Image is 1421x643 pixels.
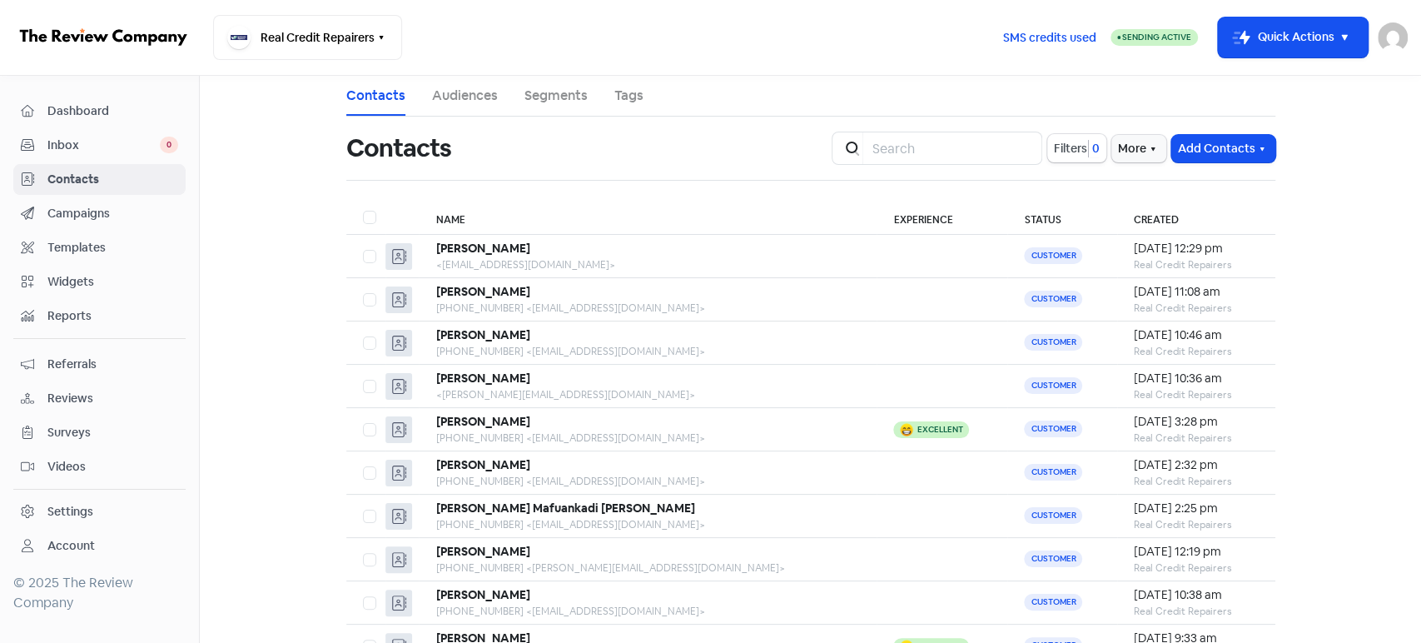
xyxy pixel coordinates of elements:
[435,284,529,299] b: [PERSON_NAME]
[1134,543,1258,561] div: [DATE] 12:19 pm
[346,122,452,175] h1: Contacts
[1117,201,1274,235] th: Created
[432,86,498,106] a: Audiences
[1047,134,1106,162] button: Filters0
[1024,421,1082,437] span: Customer
[47,171,178,188] span: Contacts
[435,561,860,576] div: [PHONE_NUMBER] <[PERSON_NAME][EMAIL_ADDRESS][DOMAIN_NAME]>
[1134,326,1258,344] div: [DATE] 10:46 am
[877,201,1007,235] th: Experience
[13,383,186,414] a: Reviews
[346,86,405,106] a: Contacts
[47,137,160,154] span: Inbox
[1024,594,1082,611] span: Customer
[435,344,860,359] div: [PHONE_NUMBER] <[EMAIL_ADDRESS][DOMAIN_NAME]>
[1171,135,1275,162] button: Add Contacts
[435,431,860,446] div: [PHONE_NUMBER] <[EMAIL_ADDRESS][DOMAIN_NAME]>
[1134,283,1258,301] div: [DATE] 11:08 am
[419,201,877,235] th: Name
[1024,334,1082,351] span: Customer
[47,537,95,555] div: Account
[47,307,178,325] span: Reports
[1134,586,1258,604] div: [DATE] 10:38 am
[13,232,186,263] a: Templates
[47,205,178,222] span: Campaigns
[1007,201,1117,235] th: Status
[1024,551,1082,567] span: Customer
[435,387,860,402] div: <[PERSON_NAME][EMAIL_ADDRESS][DOMAIN_NAME]>
[1024,377,1082,394] span: Customer
[989,27,1110,45] a: SMS credits used
[1122,32,1191,42] span: Sending Active
[1110,27,1198,47] a: Sending Active
[1024,464,1082,481] span: Customer
[1134,431,1258,446] div: Real Credit Repairers
[435,604,860,619] div: [PHONE_NUMBER] <[EMAIL_ADDRESS][DOMAIN_NAME]>
[1134,474,1258,489] div: Real Credit Repairers
[435,371,529,386] b: [PERSON_NAME]
[524,86,588,106] a: Segments
[47,503,93,521] div: Settings
[213,15,402,60] button: Real Credit Repairers
[13,349,186,380] a: Referrals
[1134,413,1258,431] div: [DATE] 3:28 pm
[1024,247,1082,264] span: Customer
[47,458,178,476] span: Videos
[47,356,178,373] span: Referrals
[1003,29,1096,47] span: SMS credits used
[47,390,178,407] span: Reviews
[1134,517,1258,532] div: Real Credit Repairers
[1054,140,1087,157] span: Filters
[47,102,178,120] span: Dashboard
[435,241,529,256] b: [PERSON_NAME]
[435,457,529,472] b: [PERSON_NAME]
[13,301,186,331] a: Reports
[1134,301,1258,316] div: Real Credit Repairers
[435,257,860,272] div: <[EMAIL_ADDRESS][DOMAIN_NAME]>
[13,531,186,561] a: Account
[435,301,860,316] div: [PHONE_NUMBER] <[EMAIL_ADDRESS][DOMAIN_NAME]>
[47,273,178,291] span: Widgets
[13,198,186,229] a: Campaigns
[47,424,178,441] span: Surveys
[160,137,178,153] span: 0
[435,587,529,602] b: [PERSON_NAME]
[435,501,694,516] b: [PERSON_NAME] Mafuankadi [PERSON_NAME]
[1111,135,1166,162] button: More
[862,132,1042,165] input: Search
[1218,17,1368,57] button: Quick Actions
[1089,140,1100,157] span: 0
[47,239,178,257] span: Templates
[13,451,186,482] a: Videos
[1134,456,1258,474] div: [DATE] 2:32 pm
[614,86,643,106] a: Tags
[435,414,529,429] b: [PERSON_NAME]
[13,164,186,195] a: Contacts
[13,573,186,613] div: © 2025 The Review Company
[917,426,962,434] div: Excellent
[13,96,186,127] a: Dashboard
[1024,507,1082,524] span: Customer
[1024,291,1082,307] span: Customer
[1134,370,1258,387] div: [DATE] 10:36 am
[1134,240,1258,257] div: [DATE] 12:29 pm
[1134,561,1258,576] div: Real Credit Repairers
[435,544,529,559] b: [PERSON_NAME]
[1134,387,1258,402] div: Real Credit Repairers
[13,496,186,527] a: Settings
[13,417,186,448] a: Surveys
[13,130,186,161] a: Inbox 0
[1134,500,1258,517] div: [DATE] 2:25 pm
[1134,604,1258,619] div: Real Credit Repairers
[1134,344,1258,359] div: Real Credit Repairers
[1134,257,1258,272] div: Real Credit Repairers
[435,327,529,342] b: [PERSON_NAME]
[1378,22,1408,52] img: User
[13,267,186,297] a: Widgets
[435,517,860,532] div: [PHONE_NUMBER] <[EMAIL_ADDRESS][DOMAIN_NAME]>
[435,474,860,489] div: [PHONE_NUMBER] <[EMAIL_ADDRESS][DOMAIN_NAME]>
